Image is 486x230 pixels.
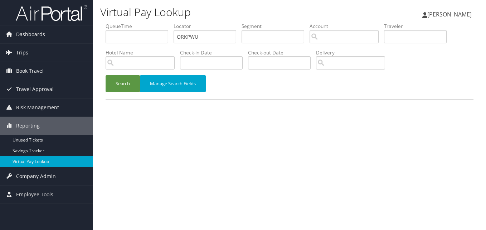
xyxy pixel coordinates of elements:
label: Hotel Name [106,49,180,56]
label: Delivery [316,49,390,56]
label: Account [310,23,384,30]
span: Book Travel [16,62,44,80]
label: Check-out Date [248,49,316,56]
label: Traveler [384,23,452,30]
span: Employee Tools [16,186,53,203]
span: Travel Approval [16,80,54,98]
button: Manage Search Fields [140,75,206,92]
span: Company Admin [16,167,56,185]
span: Trips [16,44,28,62]
span: [PERSON_NAME] [427,10,472,18]
label: Locator [174,23,242,30]
img: airportal-logo.png [16,5,87,21]
a: [PERSON_NAME] [422,4,479,25]
span: Dashboards [16,25,45,43]
span: Risk Management [16,99,59,116]
span: Reporting [16,117,40,135]
label: Check-in Date [180,49,248,56]
button: Search [106,75,140,92]
label: Segment [242,23,310,30]
label: QueueTime [106,23,174,30]
h1: Virtual Pay Lookup [100,5,353,20]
